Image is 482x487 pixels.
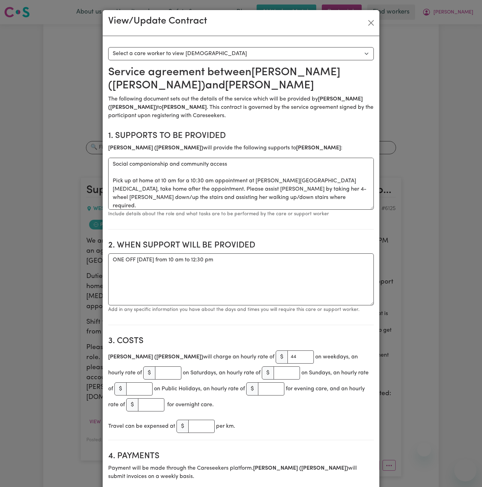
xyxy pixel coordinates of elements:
span: $ [126,398,138,411]
div: will charge an hourly rate of on weekdays, an hourly rate of on Saturdays, an hourly rate of on S... [108,349,374,413]
h2: Service agreement between [PERSON_NAME] ([PERSON_NAME]) and [PERSON_NAME] [108,66,374,93]
textarea: Social companionship and community access Pick up at home at 10 am for a 10:30 am appointment at ... [108,158,374,210]
small: Add in any specific information you have about the days and times you will require this care or s... [108,307,360,312]
h2: 3. Costs [108,336,374,346]
div: Travel can be expensed at per km. [108,418,374,434]
button: Close [365,17,377,28]
b: [PERSON_NAME] [162,105,207,110]
span: $ [276,350,288,364]
b: [PERSON_NAME] ([PERSON_NAME]) [108,354,203,360]
textarea: ONE OFF [DATE] from 10 am to 12:30 pm [108,253,374,305]
iframe: Close message [417,443,431,456]
span: $ [177,420,189,433]
span: $ [114,382,127,395]
b: [PERSON_NAME] [296,145,341,151]
small: Include details about the role and what tasks are to be performed by the care or support worker [108,211,329,217]
h3: View/Update Contract [108,16,207,27]
p: The following document sets out the details of the service which will be provided by to . This co... [108,95,374,120]
span: $ [143,366,155,380]
h2: 2. When support will be provided [108,241,374,251]
b: [PERSON_NAME] ([PERSON_NAME]) [253,466,348,471]
h2: 4. Payments [108,451,374,461]
p: will provide the following supports to : [108,144,374,152]
span: $ [262,366,274,380]
iframe: Button to launch messaging window [454,459,476,481]
span: $ [246,382,258,395]
h2: 1. Supports to be provided [108,131,374,141]
b: [PERSON_NAME] ([PERSON_NAME]) [108,145,203,151]
p: Payment will be made through the Careseekers platform. will submit invoices on a weekly basis. [108,464,374,481]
